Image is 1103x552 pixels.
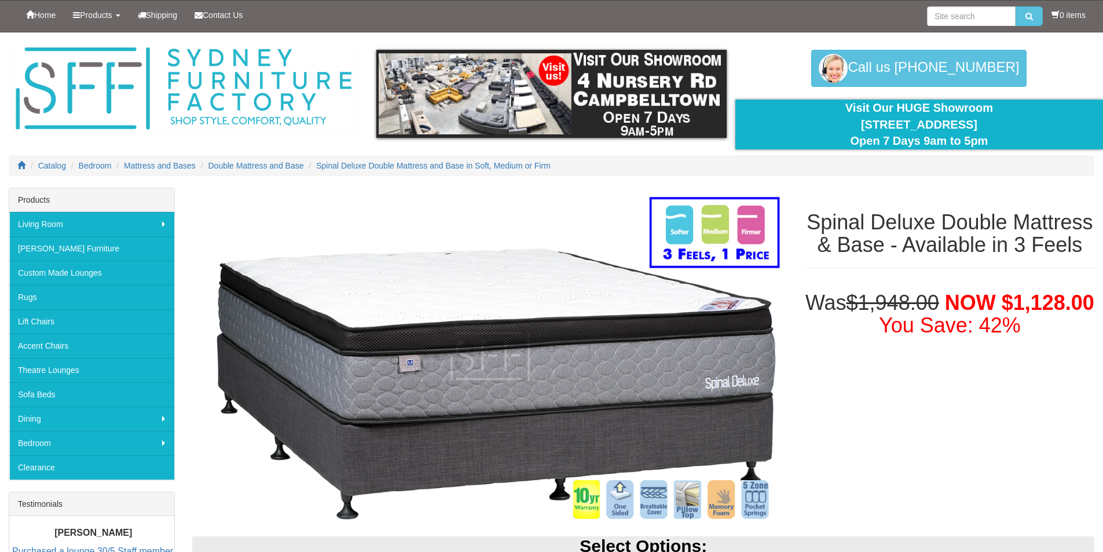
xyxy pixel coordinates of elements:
[54,528,132,538] b: [PERSON_NAME]
[744,100,1094,149] div: Visit Our HUGE Showroom [STREET_ADDRESS] Open 7 Days 9am to 5pm
[9,236,174,261] a: [PERSON_NAME] Furniture
[9,492,174,516] div: Testimonials
[38,161,66,170] a: Catalog
[805,211,1094,257] h1: Spinal Deluxe Double Mattress & Base - Available in 3 Feels
[10,44,357,134] img: Sydney Furniture Factory
[17,1,64,30] a: Home
[9,382,174,407] a: Sofa Beds
[316,161,551,170] a: Spinal Deluxe Double Mattress and Base in Soft, Medium or Firm
[9,285,174,309] a: Rugs
[80,10,112,20] span: Products
[129,1,186,30] a: Shipping
[847,291,939,315] del: $1,948.00
[805,291,1094,337] h1: Was
[376,50,727,138] img: showroom.gif
[9,431,174,455] a: Bedroom
[927,6,1016,26] input: Site search
[9,358,174,382] a: Theatre Lounges
[203,10,243,20] span: Contact Us
[9,212,174,236] a: Living Room
[1051,9,1086,21] li: 0 items
[124,161,196,170] a: Mattress and Bases
[146,10,178,20] span: Shipping
[9,334,174,358] a: Accent Chairs
[64,1,129,30] a: Products
[9,188,174,212] div: Products
[9,455,174,480] a: Clearance
[208,161,304,170] a: Double Mattress and Base
[879,313,1021,337] font: You Save: 42%
[34,10,56,20] span: Home
[945,291,1094,315] span: NOW $1,128.00
[79,161,112,170] a: Bedroom
[9,407,174,431] a: Dining
[9,309,174,334] a: Lift Chairs
[9,261,174,285] a: Custom Made Lounges
[186,1,251,30] a: Contact Us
